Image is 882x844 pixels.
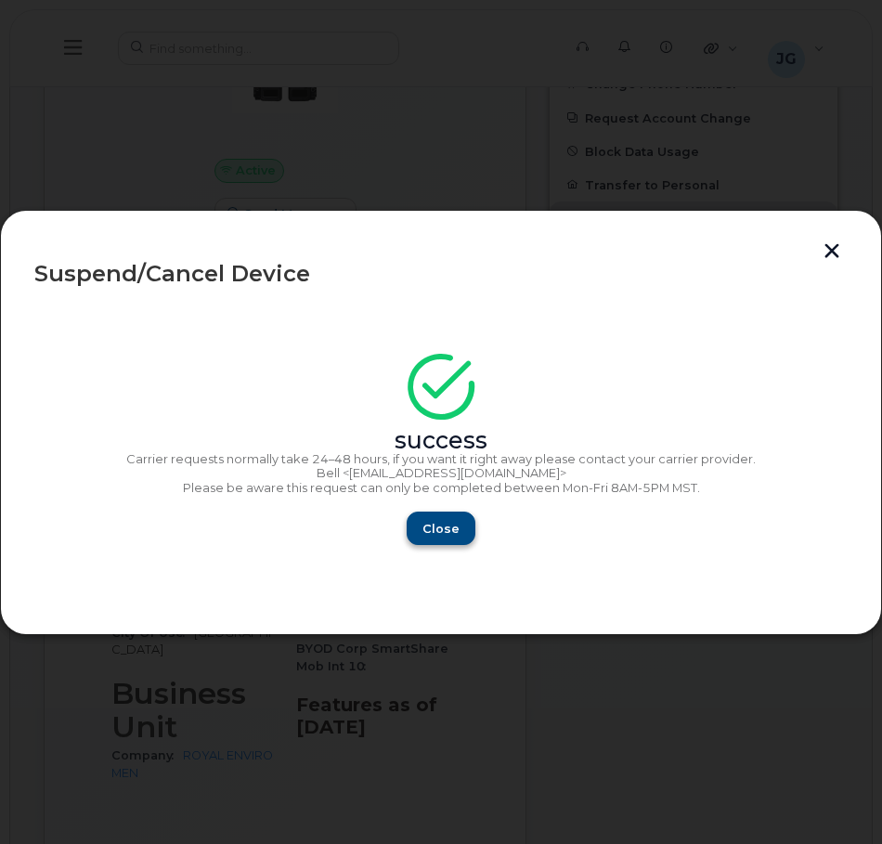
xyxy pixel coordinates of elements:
span: Close [422,520,460,538]
button: Close [407,512,475,545]
div: Suspend/Cancel Device [34,263,848,285]
p: Bell <[EMAIL_ADDRESS][DOMAIN_NAME]> [34,466,848,481]
p: Carrier requests normally take 24–48 hours, if you want it right away please contact your carrier... [34,452,848,467]
p: Please be aware this request can only be completed between Mon-Fri 8AM-5PM MST. [34,481,848,496]
div: success [34,434,848,448]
